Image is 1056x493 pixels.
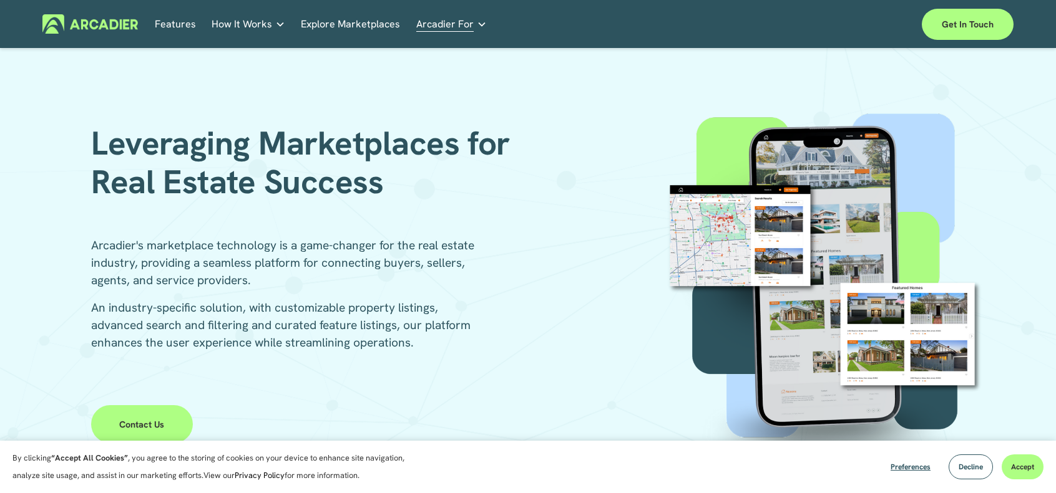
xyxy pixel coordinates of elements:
[959,462,983,472] span: Decline
[1002,454,1044,479] button: Accept
[949,454,993,479] button: Decline
[91,299,487,352] p: An industry-specific solution, with customizable property listings, advanced search and filtering...
[212,16,272,33] span: How It Works
[155,14,196,34] a: Features
[42,14,138,34] img: Arcadier
[416,14,487,34] a: folder dropdown
[91,237,487,289] p: Arcadier's marketplace technology is a game-changer for the real estate industry, providing a sea...
[12,449,418,484] p: By clicking , you agree to the storing of cookies on your device to enhance site navigation, anal...
[91,405,193,443] a: Contact Us
[922,9,1014,40] a: Get in touch
[51,452,128,463] strong: “Accept All Cookies”
[416,16,474,33] span: Arcadier For
[301,14,400,34] a: Explore Marketplaces
[235,470,285,481] a: Privacy Policy
[881,454,940,479] button: Preferences
[891,462,931,472] span: Preferences
[91,124,524,202] h1: Leveraging Marketplaces for Real Estate Success
[212,14,285,34] a: folder dropdown
[1011,462,1034,472] span: Accept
